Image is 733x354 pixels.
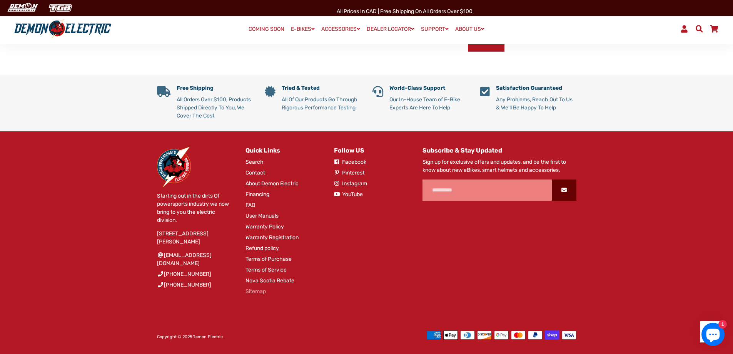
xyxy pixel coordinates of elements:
[334,180,367,188] a: Instagram
[12,19,114,39] img: Demon Electric logo
[282,85,361,92] h5: Tried & Tested
[282,96,361,112] p: All Of Our Products Go Through Rigorous Performance Testing
[418,23,451,35] a: SUPPORT
[334,190,363,198] a: YouTube
[288,23,317,35] a: E-BIKES
[157,270,211,278] a: [PHONE_NUMBER]
[245,201,255,209] a: FAQ
[245,255,292,263] a: Terms of Purchase
[157,334,223,339] span: Copyright © 2025
[245,244,279,252] a: Refund policy
[389,85,469,92] h5: World-Class Support
[452,23,487,35] a: ABOUT US
[389,96,469,112] p: Our In-House Team of E-Bike Experts Are Here To Help
[245,266,287,274] a: Terms of Service
[177,85,253,92] h5: Free Shipping
[157,251,234,267] a: [EMAIL_ADDRESS][DOMAIN_NAME]
[45,2,76,14] img: TGB Canada
[245,180,299,188] a: About Demon Electric
[334,158,366,166] a: Facebook
[245,287,266,295] a: Sitemap
[422,147,576,154] h4: Subscribe & Stay Updated
[334,147,411,154] h4: Follow US
[496,85,576,92] h5: Satisfaction Guaranteed
[245,277,294,285] a: Nova Scotia Rebate
[364,23,417,35] a: DEALER LOCATOR
[334,169,364,177] a: Pinterest
[157,147,191,187] img: Demon Electric
[4,2,41,14] img: Demon Electric
[157,281,211,289] a: [PHONE_NUMBER]
[699,323,727,348] inbox-online-store-chat: Shopify online store chat
[245,190,269,198] a: Financing
[157,230,234,246] p: [STREET_ADDRESS][PERSON_NAME]
[192,334,223,339] a: Demon Electric
[245,147,322,154] h4: Quick Links
[245,169,265,177] a: Contact
[337,8,473,15] span: All Prices in CAD | Free shipping on all orders over $100
[245,233,299,242] a: Warranty Registration
[319,23,363,35] a: ACCESSORIES
[157,192,234,224] p: Starting out in the dirts Of powersports industry we now bring to you the electric division.
[177,96,253,120] p: All Orders Over $100, Products Shipped Directly To You, We Cover The Cost
[496,96,576,112] p: Any Problems, Reach Out To Us & We'll Be Happy To Help
[246,24,287,35] a: COMING SOON
[245,212,279,220] a: User Manuals
[245,158,264,166] a: Search
[245,223,284,231] a: Warranty Policy
[422,158,576,174] p: Sign up for exclusive offers and updates, and be the first to know about new eBikes, smart helmet...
